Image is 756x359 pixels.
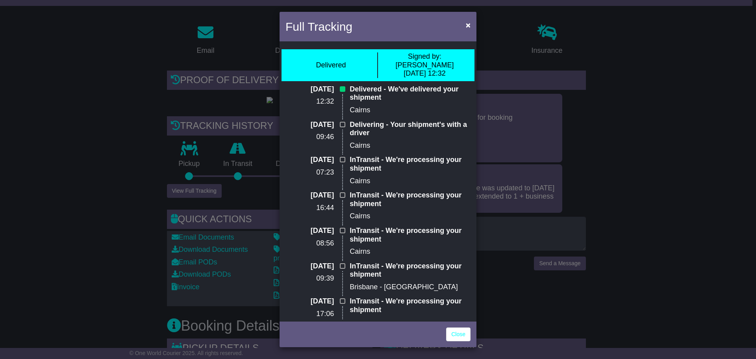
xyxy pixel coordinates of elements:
[285,133,334,141] p: 09:46
[285,227,334,235] p: [DATE]
[285,204,334,212] p: 16:44
[350,141,471,150] p: Cairns
[350,212,471,221] p: Cairns
[350,283,471,292] p: Brisbane - [GEOGRAPHIC_DATA]
[285,262,334,271] p: [DATE]
[466,20,471,30] span: ×
[285,239,334,248] p: 08:56
[285,85,334,94] p: [DATE]
[408,52,441,60] span: Signed by:
[350,156,471,173] p: InTransit - We're processing your shipment
[316,61,346,70] div: Delivered
[350,191,471,208] p: InTransit - We're processing your shipment
[446,327,471,341] a: Close
[285,191,334,200] p: [DATE]
[350,318,471,327] p: [GEOGRAPHIC_DATA]
[285,18,352,35] h4: Full Tracking
[350,247,471,256] p: Cairns
[285,297,334,306] p: [DATE]
[285,310,334,318] p: 17:06
[285,121,334,129] p: [DATE]
[285,274,334,283] p: 09:39
[285,156,334,164] p: [DATE]
[350,121,471,138] p: Delivering - Your shipment's with a driver
[285,97,334,106] p: 12:32
[350,106,471,115] p: Cairns
[350,227,471,244] p: InTransit - We're processing your shipment
[462,17,474,33] button: Close
[350,262,471,279] p: InTransit - We're processing your shipment
[350,297,471,314] p: InTransit - We're processing your shipment
[382,52,467,78] div: [PERSON_NAME] [DATE] 12:32
[350,85,471,102] p: Delivered - We've delivered your shipment
[285,168,334,177] p: 07:23
[350,177,471,186] p: Cairns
